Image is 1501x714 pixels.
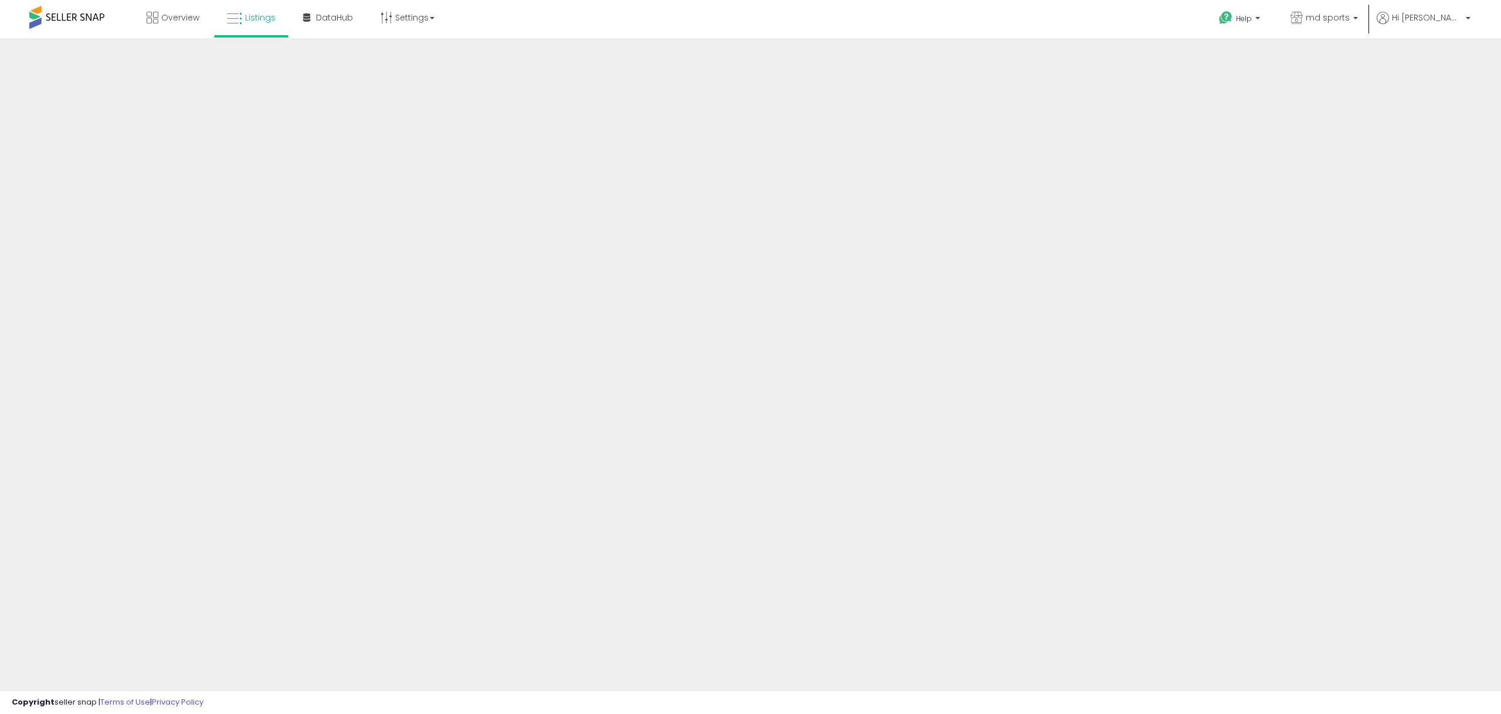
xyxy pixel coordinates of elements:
[316,12,353,23] span: DataHub
[1306,12,1350,23] span: md sports
[245,12,276,23] span: Listings
[1236,13,1252,23] span: Help
[1377,12,1471,38] a: Hi [PERSON_NAME]
[1218,11,1233,25] i: Get Help
[1392,12,1462,23] span: Hi [PERSON_NAME]
[161,12,199,23] span: Overview
[1210,2,1272,38] a: Help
